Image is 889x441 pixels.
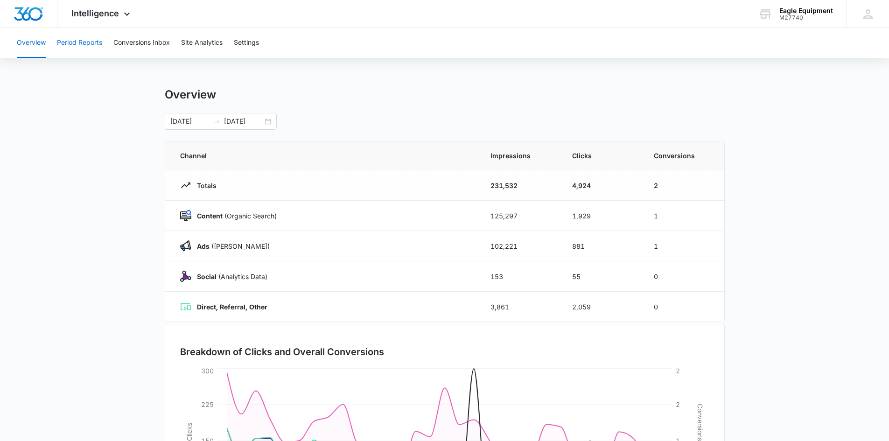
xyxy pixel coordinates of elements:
[17,28,46,58] button: Overview
[213,118,220,125] span: swap-right
[197,242,210,250] strong: Ads
[561,231,643,261] td: 881
[191,272,267,281] p: (Analytics Data)
[180,345,384,359] h3: Breakdown of Clicks and Overall Conversions
[779,14,833,21] div: account id
[201,367,214,375] tspan: 300
[676,400,680,408] tspan: 2
[213,118,220,125] span: to
[71,8,119,18] span: Intelligence
[197,212,223,220] strong: Content
[201,400,214,408] tspan: 225
[224,116,263,126] input: End date
[643,231,724,261] td: 1
[180,210,191,221] img: Content
[234,28,259,58] button: Settings
[180,240,191,252] img: Ads
[113,28,170,58] button: Conversions Inbox
[643,170,724,201] td: 2
[180,151,468,161] span: Channel
[643,261,724,292] td: 0
[191,211,277,221] p: (Organic Search)
[181,28,223,58] button: Site Analytics
[180,271,191,282] img: Social
[197,273,217,280] strong: Social
[561,170,643,201] td: 4,924
[479,201,561,231] td: 125,297
[561,261,643,292] td: 55
[561,201,643,231] td: 1,929
[643,292,724,322] td: 0
[191,241,270,251] p: ([PERSON_NAME])
[561,292,643,322] td: 2,059
[165,88,216,102] h1: Overview
[490,151,550,161] span: Impressions
[479,261,561,292] td: 153
[654,151,709,161] span: Conversions
[191,181,217,190] p: Totals
[572,151,631,161] span: Clicks
[197,303,267,311] strong: Direct, Referral, Other
[676,367,680,375] tspan: 2
[643,201,724,231] td: 1
[185,423,193,441] tspan: Clicks
[479,231,561,261] td: 102,221
[696,404,704,441] tspan: Conversions
[479,292,561,322] td: 3,861
[170,116,209,126] input: Start date
[479,170,561,201] td: 231,532
[57,28,102,58] button: Period Reports
[779,7,833,14] div: account name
